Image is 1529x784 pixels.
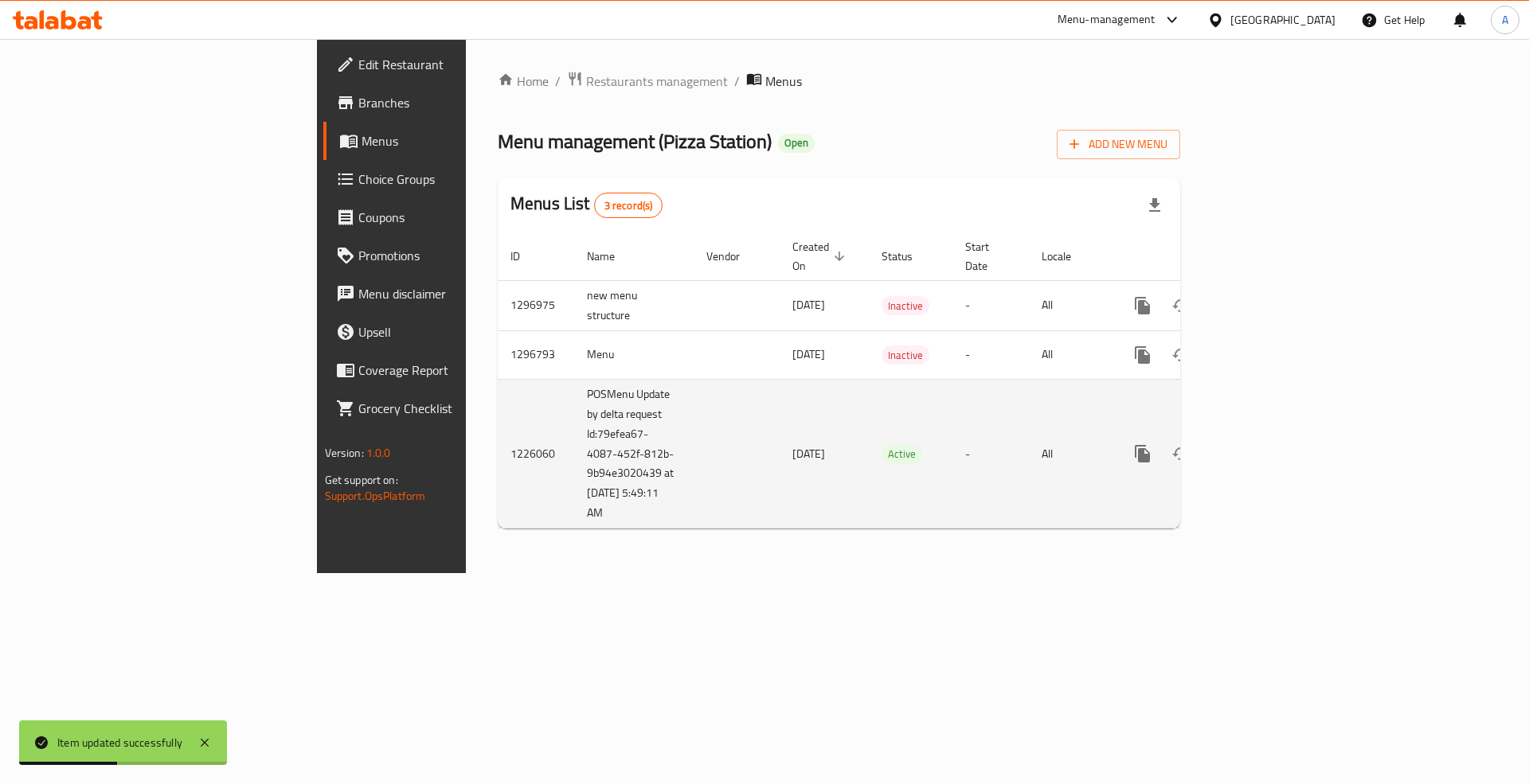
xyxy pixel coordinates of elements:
[574,379,694,529] td: POSMenu Update by delta request Id:79efea67-4087-452f-812b-9b94e3020439 at [DATE] 5:49:11 AM
[574,280,694,330] td: new menu structure
[882,345,929,365] div: Inactive
[1124,435,1162,473] button: more
[952,379,1029,529] td: -
[882,247,933,266] span: Status
[594,193,663,218] div: Total records count
[1124,287,1162,325] button: more
[358,361,560,380] span: Coverage Report
[362,131,560,150] span: Menus
[1029,280,1111,330] td: All
[1502,11,1508,29] span: A
[882,445,922,464] div: Active
[498,71,1180,92] nav: breadcrumb
[323,389,573,427] a: Grocery Checklist
[358,284,560,303] span: Menu disclaimer
[587,247,635,266] span: Name
[734,72,740,91] li: /
[323,45,573,84] a: Edit Restaurant
[792,237,850,275] span: Created On
[1162,287,1200,325] button: Change Status
[358,55,560,74] span: Edit Restaurant
[1136,186,1174,224] div: Export file
[1057,130,1180,159] button: Add New Menu
[323,84,573,122] a: Branches
[1029,330,1111,379] td: All
[882,445,922,463] span: Active
[882,297,929,315] span: Inactive
[882,346,929,365] span: Inactive
[1162,435,1200,473] button: Change Status
[366,443,391,463] span: 1.0.0
[325,486,426,506] a: Support.OpsPlatform
[358,322,560,341] span: Upsell
[323,122,573,160] a: Menus
[1029,379,1111,529] td: All
[323,313,573,351] a: Upsell
[325,470,398,490] span: Get support on:
[706,247,761,266] span: Vendor
[792,294,825,315] span: [DATE]
[952,330,1029,379] td: -
[574,330,694,379] td: Menu
[358,170,560,189] span: Choice Groups
[792,443,825,464] span: [DATE]
[1070,135,1167,154] span: Add New Menu
[952,280,1029,330] td: -
[510,247,541,266] span: ID
[358,208,560,227] span: Coupons
[1162,336,1200,374] button: Change Status
[510,192,663,218] h2: Menus List
[765,72,802,91] span: Menus
[358,93,560,112] span: Branches
[595,198,663,213] span: 3 record(s)
[325,443,364,463] span: Version:
[358,246,560,265] span: Promotions
[323,236,573,275] a: Promotions
[498,232,1289,529] table: enhanced table
[1124,336,1162,374] button: more
[778,134,815,153] div: Open
[358,399,560,418] span: Grocery Checklist
[1058,10,1156,29] div: Menu-management
[1042,247,1092,266] span: Locale
[792,344,825,365] span: [DATE]
[1230,11,1335,29] div: [GEOGRAPHIC_DATA]
[586,72,728,91] span: Restaurants management
[965,237,1010,275] span: Start Date
[323,198,573,236] a: Coupons
[323,275,573,313] a: Menu disclaimer
[567,71,728,92] a: Restaurants management
[323,160,573,198] a: Choice Groups
[57,734,182,751] div: Item updated successfully
[323,351,573,389] a: Coverage Report
[778,136,815,150] span: Open
[882,296,929,315] div: Inactive
[1111,232,1289,281] th: Actions
[498,123,772,159] span: Menu management ( Pizza Station )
